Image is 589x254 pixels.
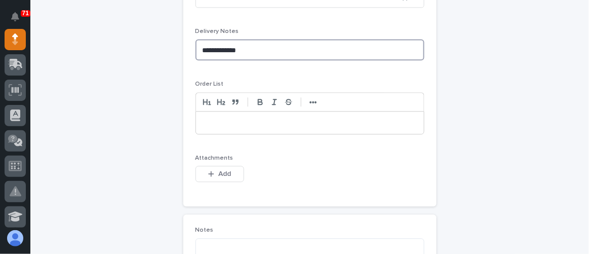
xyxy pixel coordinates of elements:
[5,228,26,249] button: users-avatar
[22,10,29,17] p: 71
[13,12,26,28] div: Notifications71
[306,96,321,108] button: •••
[195,28,239,34] span: Delivery Notes
[218,169,231,178] span: Add
[195,227,214,233] span: Notes
[195,81,224,87] span: Order List
[309,98,317,106] strong: •••
[195,155,233,161] span: Attachments
[5,6,26,27] button: Notifications
[195,166,244,182] button: Add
